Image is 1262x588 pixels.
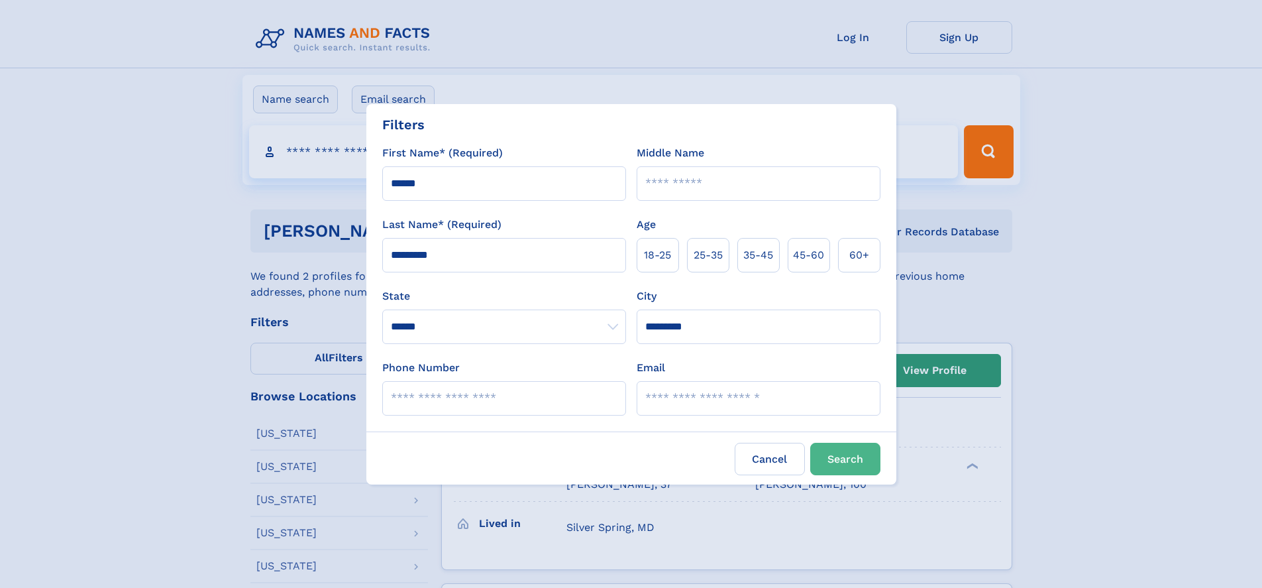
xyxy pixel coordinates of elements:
[637,145,704,161] label: Middle Name
[382,360,460,376] label: Phone Number
[810,443,880,475] button: Search
[735,443,805,475] label: Cancel
[849,247,869,263] span: 60+
[382,288,626,304] label: State
[793,247,824,263] span: 45‑60
[382,145,503,161] label: First Name* (Required)
[382,115,425,135] div: Filters
[743,247,773,263] span: 35‑45
[637,288,657,304] label: City
[637,217,656,233] label: Age
[382,217,501,233] label: Last Name* (Required)
[694,247,723,263] span: 25‑35
[644,247,671,263] span: 18‑25
[637,360,665,376] label: Email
